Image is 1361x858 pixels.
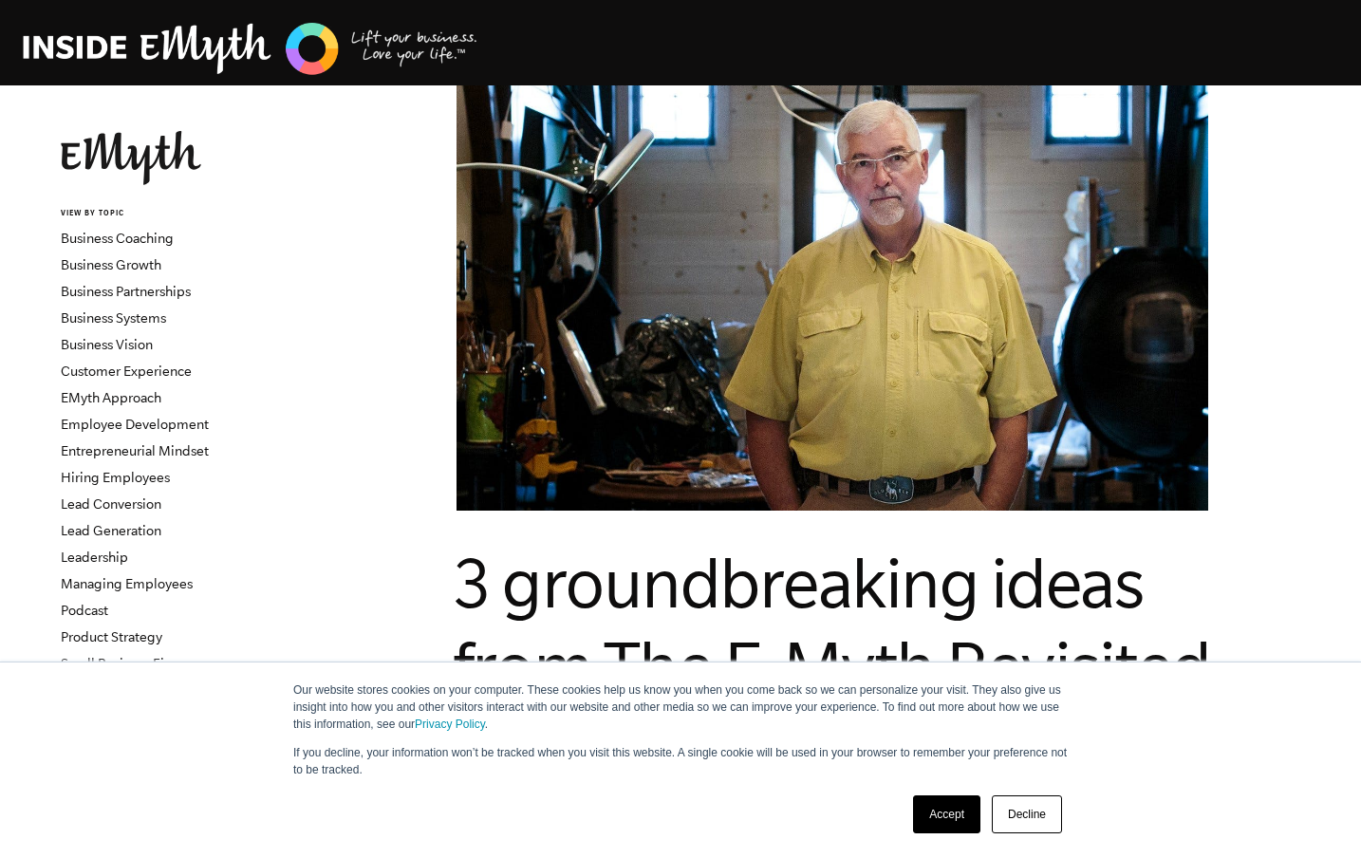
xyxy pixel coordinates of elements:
a: Lead Generation [61,523,161,538]
a: Customer Experience [61,364,192,379]
a: EMyth Approach [61,390,161,405]
a: Leadership [61,550,128,565]
a: Business Growth [61,257,161,272]
img: EMyth Business Coaching [23,20,478,78]
a: Business Vision [61,337,153,352]
a: Decline [992,795,1062,833]
a: Business Coaching [61,231,174,246]
img: EMyth [61,131,201,185]
p: If you decline, your information won’t be tracked when you visit this website. A single cookie wi... [293,744,1068,778]
a: Business Partnerships [61,284,191,299]
a: Entrepreneurial Mindset [61,443,209,458]
a: Employee Development [61,417,209,432]
a: Managing Employees [61,576,193,591]
a: Privacy Policy [415,718,485,731]
a: Business Systems [61,310,166,326]
a: Podcast [61,603,108,618]
a: Lead Conversion [61,496,161,512]
a: Small Business Finance [61,656,200,671]
p: Our website stores cookies on your computer. These cookies help us know you when you come back so... [293,681,1068,733]
a: Product Strategy [61,629,162,644]
span: 3 groundbreaking ideas from The E-Myth Revisited [453,544,1211,705]
a: Hiring Employees [61,470,170,485]
h6: VIEW BY TOPIC [61,208,289,220]
a: Accept [913,795,980,833]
